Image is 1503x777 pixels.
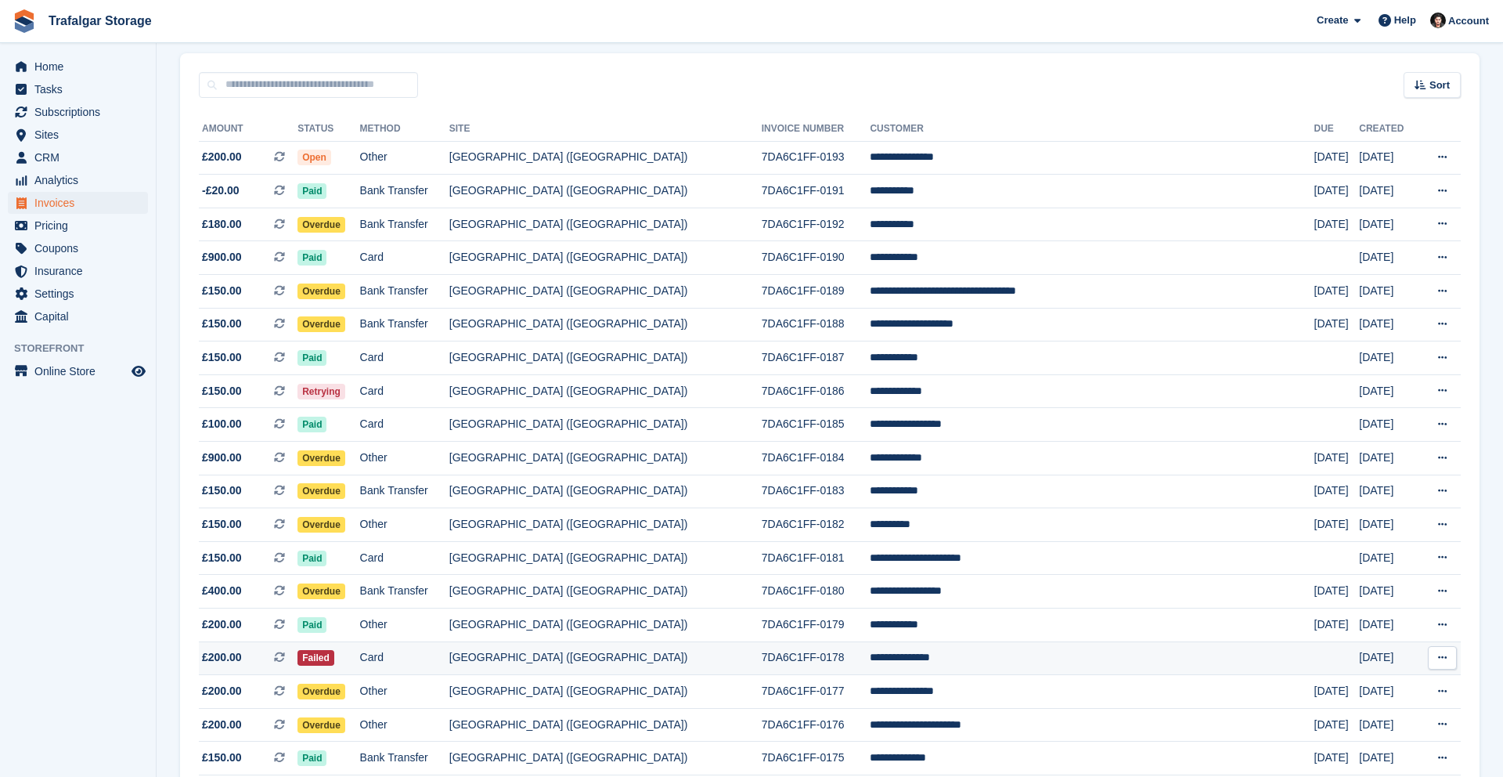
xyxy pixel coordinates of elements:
a: menu [8,56,148,78]
td: 7DA6C1FF-0192 [762,208,870,241]
span: £200.00 [202,717,242,733]
td: [DATE] [1314,442,1360,475]
img: Henry Summers [1430,13,1446,28]
td: [DATE] [1314,575,1360,609]
span: £180.00 [202,216,242,233]
td: [DATE] [1314,675,1360,709]
span: £150.00 [202,383,242,399]
td: Other [360,675,449,709]
th: Amount [199,117,297,142]
a: menu [8,101,148,123]
td: [DATE] [1359,374,1418,408]
td: [GEOGRAPHIC_DATA] ([GEOGRAPHIC_DATA]) [449,508,762,542]
span: £150.00 [202,750,242,766]
span: £900.00 [202,450,242,466]
a: menu [8,305,148,327]
td: [GEOGRAPHIC_DATA] ([GEOGRAPHIC_DATA]) [449,241,762,275]
span: £150.00 [202,482,242,499]
td: [DATE] [1314,308,1360,342]
span: Overdue [297,450,345,466]
td: [DATE] [1359,641,1418,675]
td: Card [360,408,449,442]
td: 7DA6C1FF-0189 [762,275,870,309]
span: Overdue [297,517,345,533]
span: Online Store [34,360,128,382]
td: [DATE] [1359,208,1418,241]
td: [GEOGRAPHIC_DATA] ([GEOGRAPHIC_DATA]) [449,208,762,241]
a: Trafalgar Storage [42,8,158,34]
span: Open [297,150,331,165]
td: [DATE] [1359,742,1418,775]
span: £150.00 [202,316,242,332]
td: [GEOGRAPHIC_DATA] ([GEOGRAPHIC_DATA]) [449,742,762,775]
td: 7DA6C1FF-0182 [762,508,870,542]
a: menu [8,146,148,168]
a: menu [8,260,148,282]
td: [GEOGRAPHIC_DATA] ([GEOGRAPHIC_DATA]) [449,575,762,609]
a: menu [8,192,148,214]
span: Tasks [34,78,128,100]
span: Subscriptions [34,101,128,123]
span: Paid [297,617,326,633]
span: £200.00 [202,649,242,666]
td: [DATE] [1314,508,1360,542]
span: Settings [34,283,128,305]
td: 7DA6C1FF-0184 [762,442,870,475]
td: 7DA6C1FF-0185 [762,408,870,442]
a: menu [8,124,148,146]
td: [DATE] [1359,708,1418,742]
span: Capital [34,305,128,327]
span: £200.00 [202,616,242,633]
td: 7DA6C1FF-0180 [762,575,870,609]
span: Account [1448,13,1489,29]
span: Overdue [297,717,345,733]
td: Bank Transfer [360,575,449,609]
td: Card [360,241,449,275]
span: £150.00 [202,349,242,366]
td: [DATE] [1314,475,1360,508]
span: Overdue [297,584,345,599]
td: [DATE] [1314,208,1360,241]
span: Overdue [297,217,345,233]
td: 7DA6C1FF-0190 [762,241,870,275]
td: Bank Transfer [360,742,449,775]
td: [DATE] [1314,708,1360,742]
a: menu [8,283,148,305]
span: Paid [297,183,326,199]
td: 7DA6C1FF-0193 [762,141,870,175]
td: [DATE] [1359,175,1418,208]
td: Bank Transfer [360,275,449,309]
td: Other [360,442,449,475]
a: menu [8,215,148,237]
span: £900.00 [202,249,242,266]
th: Site [449,117,762,142]
td: [DATE] [1359,675,1418,709]
a: menu [8,237,148,259]
td: [DATE] [1359,475,1418,508]
td: Bank Transfer [360,175,449,208]
th: Status [297,117,359,142]
td: 7DA6C1FF-0188 [762,308,870,342]
span: Sort [1429,78,1450,93]
td: [DATE] [1359,308,1418,342]
td: [GEOGRAPHIC_DATA] ([GEOGRAPHIC_DATA]) [449,708,762,742]
span: -£20.00 [202,183,239,199]
span: Pricing [34,215,128,237]
img: stora-icon-8386f47178a22dfd0bd8f6a31ec36ba5ce8667c1dd55bd0f319d3a0aa187defe.svg [13,9,36,33]
td: [DATE] [1314,175,1360,208]
td: 7DA6C1FF-0176 [762,708,870,742]
td: [GEOGRAPHIC_DATA] ([GEOGRAPHIC_DATA]) [449,342,762,375]
span: Sites [34,124,128,146]
td: Bank Transfer [360,475,449,508]
td: [GEOGRAPHIC_DATA] ([GEOGRAPHIC_DATA]) [449,475,762,508]
a: menu [8,169,148,191]
a: Preview store [129,362,148,381]
span: Coupons [34,237,128,259]
td: 7DA6C1FF-0181 [762,541,870,575]
td: 7DA6C1FF-0183 [762,475,870,508]
td: [DATE] [1359,408,1418,442]
td: 7DA6C1FF-0179 [762,609,870,642]
td: [DATE] [1314,275,1360,309]
td: [GEOGRAPHIC_DATA] ([GEOGRAPHIC_DATA]) [449,541,762,575]
td: Card [360,342,449,375]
